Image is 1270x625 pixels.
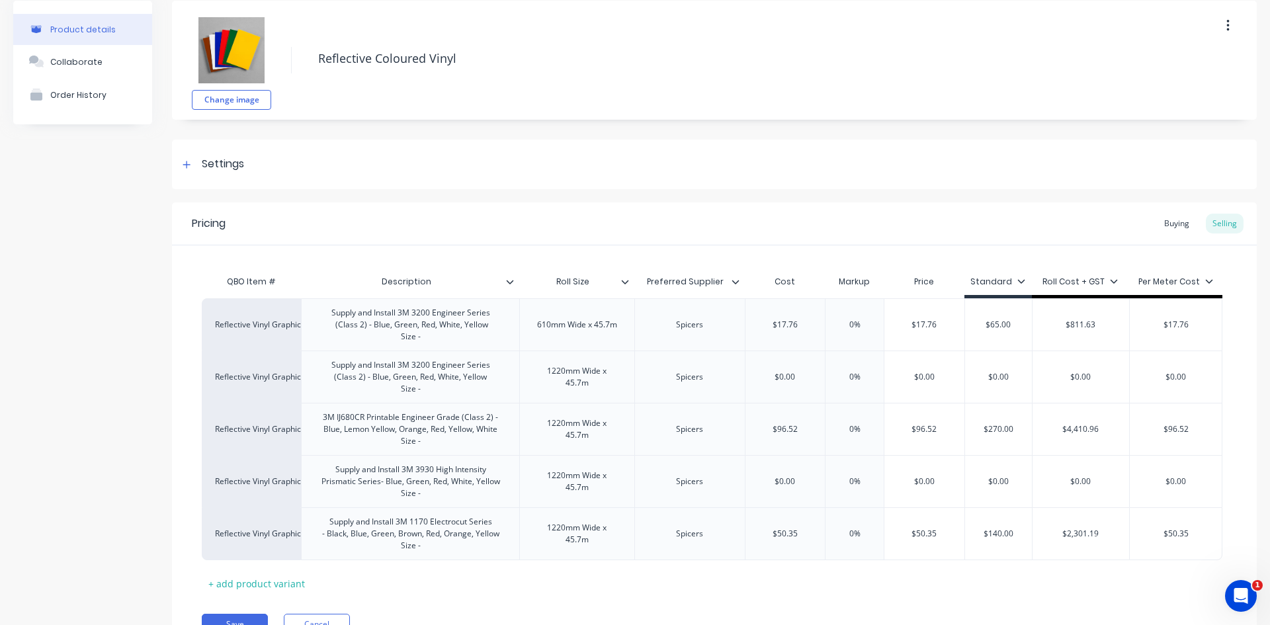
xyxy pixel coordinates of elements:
div: Spicers [657,421,723,438]
div: $0.00 [1033,360,1130,394]
img: file [198,17,265,83]
div: 1220mm Wide x 45.7m [525,415,629,444]
div: 0% [822,308,888,341]
div: Reflective Vinyl Graphics [215,423,288,435]
div: $50.35 [1130,517,1222,550]
div: Reflective Vinyl Graphics3M IJ680CR Printable Engineer Grade (Class 2) - Blue, Lemon Yellow, Oran... [202,403,1222,455]
div: Preferred Supplier [634,269,745,295]
div: $0.00 [965,465,1032,498]
div: Reflective Vinyl GraphicsSupply and Install 3M 1170 Electrocut Series - Black, Blue, Green, Brown... [202,507,1222,560]
div: Settings [202,156,244,173]
textarea: Reflective Coloured Vinyl [312,43,1148,74]
div: $811.63 [1033,308,1130,341]
div: Supply and Install 3M 3930 High Intensity Prismatic Series- Blue, Green, Red, White, Yellow Size - [311,461,511,502]
div: Supply and Install 3M 3200 Engineer Series (Class 2) - Blue, Green, Red, White, Yellow Size - [321,304,501,345]
div: 3M IJ680CR Printable Engineer Grade (Class 2) - Blue, Lemon Yellow, Orange, Red, Yellow, White Si... [307,409,514,450]
div: 0% [822,465,888,498]
div: Roll Size [519,269,634,295]
div: $17.76 [1130,308,1222,341]
div: $65.00 [965,308,1032,341]
div: $17.76 [884,308,964,341]
div: Per Meter Cost [1138,276,1213,288]
div: Pricing [192,216,226,231]
div: Spicers [657,368,723,386]
div: $96.52 [745,413,825,446]
div: Reflective Vinyl Graphics [215,528,288,540]
div: fileChange image [192,11,271,110]
div: Spicers [657,473,723,490]
div: Buying [1158,214,1196,233]
div: Selling [1206,214,1244,233]
div: Markup [825,269,884,295]
div: $50.35 [884,517,964,550]
div: Supply and Install 3M 1170 Electrocut Series - Black, Blue, Green, Brown, Red, Orange, Yellow Size - [312,513,510,554]
div: 0% [822,413,888,446]
div: QBO Item # [202,269,301,295]
div: Price [884,269,964,295]
button: Product details [13,14,152,45]
div: Reflective Vinyl GraphicsSupply and Install 3M 3200 Engineer Series (Class 2) - Blue, Green, Red,... [202,298,1222,351]
div: Collaborate [50,57,103,67]
div: Roll Size [519,265,626,298]
div: 0% [822,517,888,550]
div: Reflective Vinyl GraphicsSupply and Install 3M 3200 Engineer Series (Class 2) - Blue, Green, Red,... [202,351,1222,403]
div: Supply and Install 3M 3200 Engineer Series (Class 2) - Blue, Green, Red, White, Yellow Size - [321,356,501,397]
div: + add product variant [202,573,312,594]
button: Change image [192,90,271,110]
span: 1 [1252,580,1263,591]
div: Roll Cost + GST [1042,276,1118,288]
div: Description [301,269,519,295]
div: $0.00 [965,360,1032,394]
div: $270.00 [965,413,1032,446]
div: Product details [50,24,116,34]
div: $0.00 [884,360,964,394]
div: Standard [970,276,1025,288]
div: $2,301.19 [1033,517,1130,550]
div: Reflective Vinyl Graphics [215,319,288,331]
div: Reflective Vinyl Graphics [215,371,288,383]
div: $0.00 [1033,465,1130,498]
div: $4,410.96 [1033,413,1130,446]
div: $96.52 [884,413,964,446]
iframe: Intercom live chat [1225,580,1257,612]
div: $50.35 [745,517,825,550]
div: Cost [745,269,825,295]
div: $0.00 [745,360,825,394]
div: Preferred Supplier [634,265,737,298]
div: Spicers [657,525,723,542]
div: 610mm Wide x 45.7m [527,316,628,333]
div: Order History [50,90,106,100]
div: Spicers [657,316,723,333]
div: Reflective Vinyl Graphics [215,476,288,487]
div: Reflective Vinyl GraphicsSupply and Install 3M 3930 High Intensity Prismatic Series- Blue, Green,... [202,455,1222,507]
div: $0.00 [1130,360,1222,394]
div: $96.52 [1130,413,1222,446]
button: Collaborate [13,45,152,78]
div: 1220mm Wide x 45.7m [525,467,629,496]
div: Description [301,265,511,298]
div: 1220mm Wide x 45.7m [525,362,629,392]
button: Order History [13,78,152,111]
div: $0.00 [884,465,964,498]
div: $17.76 [745,308,825,341]
div: $0.00 [1130,465,1222,498]
div: 0% [822,360,888,394]
div: $140.00 [965,517,1032,550]
div: $0.00 [745,465,825,498]
div: 1220mm Wide x 45.7m [525,519,629,548]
